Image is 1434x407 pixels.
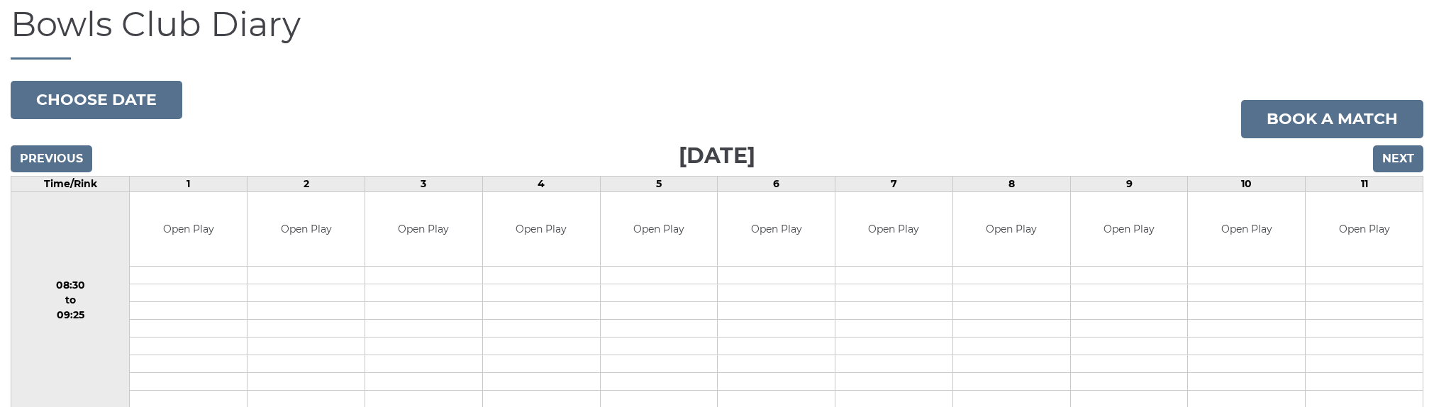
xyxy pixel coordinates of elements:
[365,176,482,191] td: 3
[1188,176,1306,191] td: 10
[483,192,600,267] td: Open Play
[11,145,92,172] input: Previous
[11,176,130,191] td: Time/Rink
[130,176,248,191] td: 1
[248,192,365,267] td: Open Play
[718,192,835,267] td: Open Play
[482,176,600,191] td: 4
[1071,192,1188,267] td: Open Play
[718,176,835,191] td: 6
[1306,192,1423,267] td: Open Play
[953,192,1070,267] td: Open Play
[11,81,182,119] button: Choose date
[11,6,1423,60] h1: Bowls Club Diary
[1188,192,1305,267] td: Open Play
[835,176,953,191] td: 7
[1070,176,1188,191] td: 9
[952,176,1070,191] td: 8
[365,192,482,267] td: Open Play
[1306,176,1423,191] td: 11
[1373,145,1423,172] input: Next
[601,192,718,267] td: Open Play
[130,192,247,267] td: Open Play
[248,176,365,191] td: 2
[835,192,952,267] td: Open Play
[600,176,718,191] td: 5
[1241,100,1423,138] a: Book a match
